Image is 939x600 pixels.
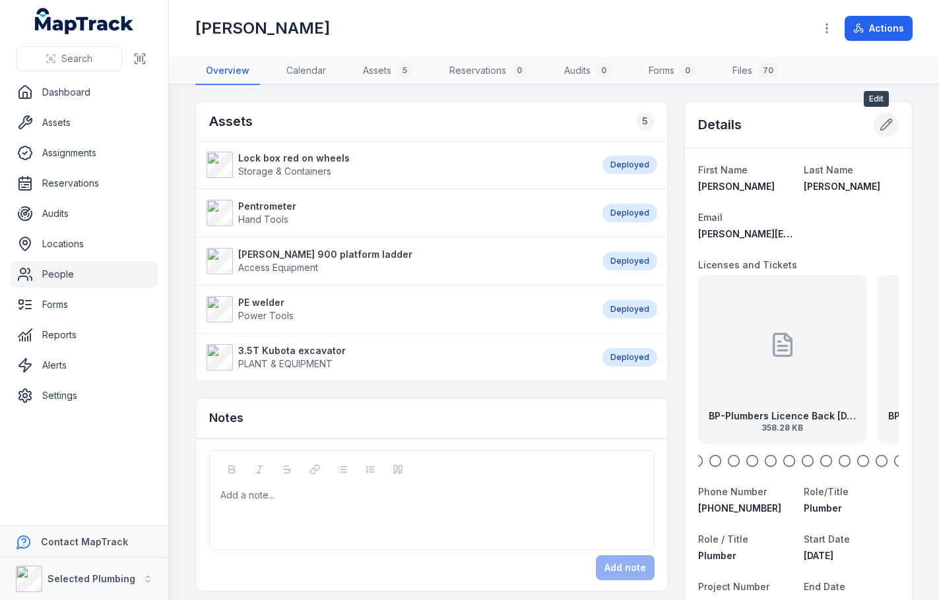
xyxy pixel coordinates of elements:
[638,57,706,85] a: Forms0
[804,164,853,175] span: Last Name
[11,382,158,409] a: Settings
[207,344,589,371] a: 3.5T Kubota excavatorPLANT & EQUIPMENT
[722,57,789,85] a: Files70
[238,262,318,273] span: Access Equipment
[207,200,589,226] a: PentrometerHand Tools
[11,109,158,136] a: Assets
[276,57,337,85] a: Calendar
[804,533,850,545] span: Start Date
[698,181,775,192] span: [PERSON_NAME]
[698,228,934,239] span: [PERSON_NAME][EMAIL_ADDRESS][DOMAIN_NAME]
[698,550,736,561] span: Plumber
[511,63,527,78] div: 0
[11,291,158,318] a: Forms
[207,296,589,322] a: PE welderPower Tools
[709,423,857,433] span: 358.28 KB
[207,152,589,178] a: Lock box red on wheelsStorage & Containers
[35,8,134,34] a: MapTrack
[48,573,135,584] strong: Selected Plumbing
[238,358,333,369] span: PLANT & EQUIPMENT
[602,156,657,174] div: Deployed
[602,348,657,367] div: Deployed
[11,322,158,348] a: Reports
[636,112,655,131] div: 5
[698,533,748,545] span: Role / Title
[238,165,331,177] span: Storage & Containers
[238,152,350,165] strong: Lock box red on wheels
[397,63,412,78] div: 5
[804,486,849,497] span: Role/Title
[864,91,889,107] span: Edit
[602,252,657,270] div: Deployed
[11,79,158,105] a: Dashboard
[758,63,779,78] div: 70
[16,46,122,71] button: Search
[554,57,622,85] a: Audits0
[238,344,346,357] strong: 3.5T Kubota excavator
[41,536,128,547] strong: Contact MapTrack
[11,200,158,227] a: Audits
[698,115,742,134] h2: Details
[596,63,612,78] div: 0
[602,300,657,318] div: Deployed
[804,581,845,592] span: End Date
[238,200,296,213] strong: Pentrometer
[439,57,538,85] a: Reservations0
[680,63,696,78] div: 0
[698,212,723,223] span: Email
[352,57,423,85] a: Assets5
[238,248,412,261] strong: [PERSON_NAME] 900 platform ladder
[804,550,833,561] span: [DATE]
[709,409,857,423] strong: BP-Plumbers Licence Back [DATE]
[11,140,158,166] a: Assignments
[209,409,243,427] h3: Notes
[11,352,158,378] a: Alerts
[61,52,92,65] span: Search
[195,18,330,39] h1: [PERSON_NAME]
[698,502,781,514] span: [PHONE_NUMBER]
[698,259,797,270] span: Licenses and Tickets
[804,502,842,514] span: Plumber
[207,248,589,274] a: [PERSON_NAME] 900 platform ladderAccess Equipment
[238,310,294,321] span: Power Tools
[11,170,158,196] a: Reservations
[195,57,260,85] a: Overview
[804,181,880,192] span: [PERSON_NAME]
[11,261,158,287] a: People
[698,164,748,175] span: First Name
[698,486,767,497] span: Phone Number
[238,296,294,309] strong: PE welder
[845,16,913,41] button: Actions
[602,204,657,222] div: Deployed
[209,112,253,131] h2: Assets
[238,214,288,225] span: Hand Tools
[698,581,769,592] span: Project Number
[11,231,158,257] a: Locations
[804,550,833,561] time: 3/23/2020, 12:00:00 AM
